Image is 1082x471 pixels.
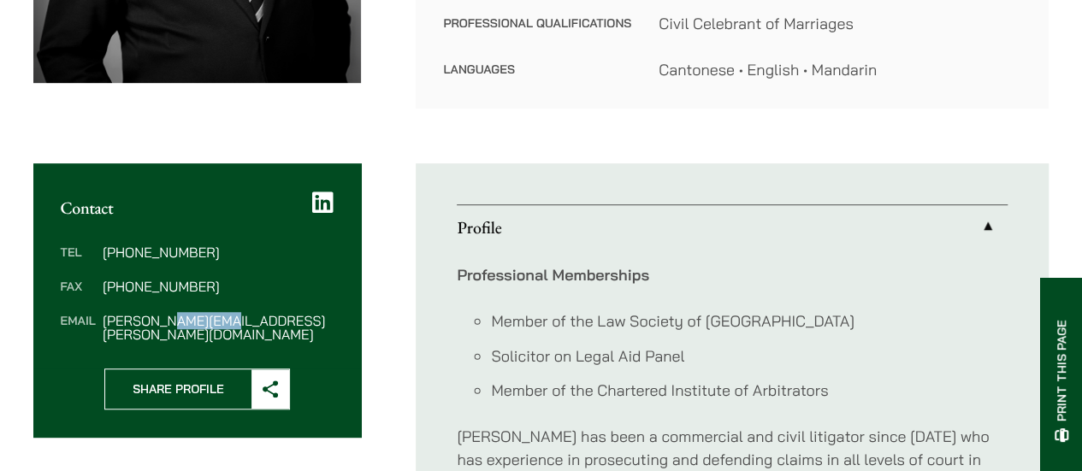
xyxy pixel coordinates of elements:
[61,280,96,314] dt: Fax
[61,245,96,280] dt: Tel
[491,344,1008,368] li: Solicitor on Legal Aid Panel
[659,58,1021,81] dd: Cantonese • English • Mandarin
[105,369,251,409] span: Share Profile
[104,368,290,409] button: Share Profile
[61,197,334,218] h2: Contact
[103,245,334,259] dd: [PHONE_NUMBER]
[61,314,96,341] dt: Email
[103,280,334,293] dd: [PHONE_NUMBER]
[491,379,1008,402] li: Member of the Chartered Institute of Arbitrators
[443,58,631,81] dt: Languages
[443,12,631,58] dt: Professional Qualifications
[491,309,1008,333] li: Member of the Law Society of [GEOGRAPHIC_DATA]
[659,12,1021,35] dd: Civil Celebrant of Marriages
[457,205,1008,250] a: Profile
[457,265,649,285] strong: Professional Memberships
[103,314,334,341] dd: [PERSON_NAME][EMAIL_ADDRESS][PERSON_NAME][DOMAIN_NAME]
